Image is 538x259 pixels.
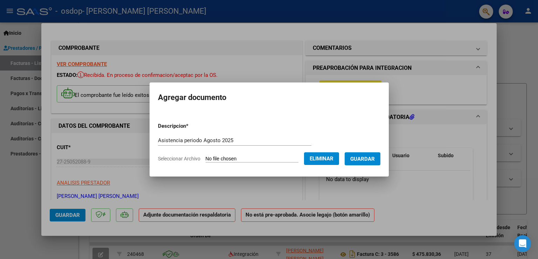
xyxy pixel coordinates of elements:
h2: Agregar documento [158,91,380,104]
span: Seleccionar Archivo [158,156,200,161]
span: Guardar [350,156,375,162]
button: Eliminar [304,152,339,165]
p: Descripcion [158,122,225,130]
button: Guardar [345,152,380,165]
span: Eliminar [310,155,333,162]
div: Open Intercom Messenger [514,235,531,252]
